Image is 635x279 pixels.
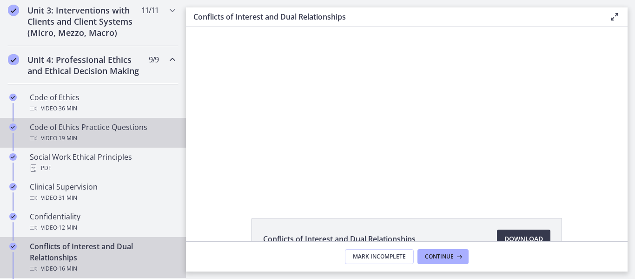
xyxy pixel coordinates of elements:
iframe: Video Lesson [186,27,628,197]
i: Completed [9,183,17,191]
span: Conflicts of Interest and Dual Relationships [263,233,416,245]
span: Download [504,233,543,245]
span: Continue [425,253,454,260]
div: Video [30,103,175,114]
div: Code of Ethics Practice Questions [30,122,175,144]
i: Completed [9,213,17,220]
button: Mark Incomplete [345,249,414,264]
span: 9 / 9 [149,54,159,65]
div: Video [30,192,175,204]
div: Social Work Ethical Principles [30,151,175,174]
span: 11 / 11 [141,5,159,16]
h2: Unit 3: Interventions with Clients and Client Systems (Micro, Mezzo, Macro) [27,5,141,38]
i: Completed [9,153,17,161]
a: Download [497,230,550,248]
span: · 16 min [57,263,77,274]
button: Continue [417,249,469,264]
div: Video [30,222,175,233]
h3: Conflicts of Interest and Dual Relationships [193,11,594,22]
div: Video [30,263,175,274]
div: Conflicts of Interest and Dual Relationships [30,241,175,274]
div: Confidentiality [30,211,175,233]
span: · 36 min [57,103,77,114]
i: Completed [9,123,17,131]
span: · 31 min [57,192,77,204]
span: · 12 min [57,222,77,233]
div: Video [30,133,175,144]
i: Completed [9,94,17,101]
span: · 19 min [57,133,77,144]
i: Completed [8,54,19,65]
div: Clinical Supervision [30,181,175,204]
div: Code of Ethics [30,92,175,114]
i: Completed [9,243,17,250]
span: Mark Incomplete [353,253,406,260]
div: PDF [30,163,175,174]
h2: Unit 4: Professional Ethics and Ethical Decision Making [27,54,141,76]
i: Completed [8,5,19,16]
